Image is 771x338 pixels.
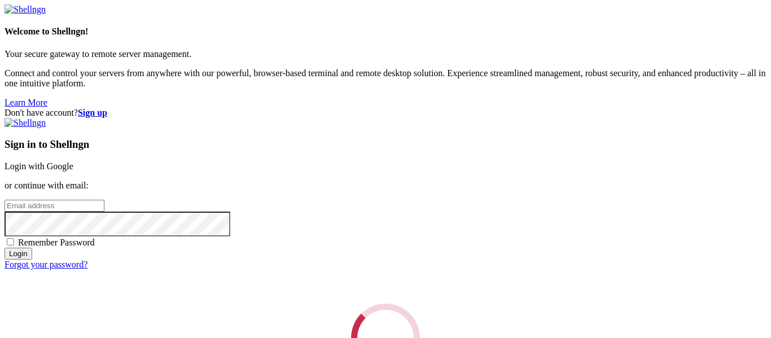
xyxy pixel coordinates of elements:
span: Remember Password [18,238,95,247]
p: Connect and control your servers from anywhere with our powerful, browser-based terminal and remo... [5,68,766,89]
input: Email address [5,200,104,212]
p: or continue with email: [5,181,766,191]
a: Learn More [5,98,47,107]
div: Don't have account? [5,108,766,118]
img: Shellngn [5,5,46,15]
a: Sign up [78,108,107,117]
img: Shellngn [5,118,46,128]
p: Your secure gateway to remote server management. [5,49,766,59]
input: Login [5,248,32,260]
input: Remember Password [7,238,14,245]
h3: Sign in to Shellngn [5,138,766,151]
a: Forgot your password? [5,260,87,269]
a: Login with Google [5,161,73,171]
h4: Welcome to Shellngn! [5,27,766,37]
